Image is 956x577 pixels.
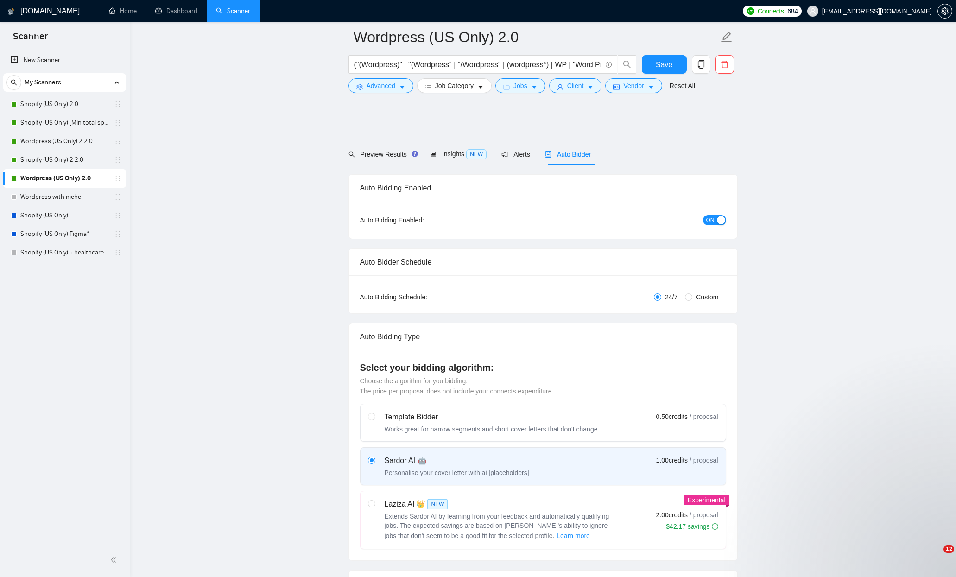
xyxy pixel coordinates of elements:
span: folder [503,83,510,90]
a: Shopify (US Only) + healthcare [20,243,108,262]
span: holder [114,119,121,127]
a: Shopify (US Only) 2 2.0 [20,151,108,169]
span: holder [114,175,121,182]
a: setting [937,7,952,15]
button: idcardVendorcaret-down [605,78,662,93]
div: Auto Bidding Type [360,323,726,350]
span: caret-down [477,83,484,90]
span: Custom [692,292,722,302]
button: barsJob Categorycaret-down [417,78,492,93]
h4: Select your bidding algorithm: [360,361,726,374]
span: edit [721,31,733,43]
div: Auto Bidding Enabled [360,175,726,201]
span: 2.00 credits [656,510,688,520]
span: Auto Bidder [545,151,591,158]
span: caret-down [531,83,538,90]
span: setting [356,83,363,90]
a: homeHome [109,7,137,15]
span: 12 [943,545,954,553]
span: Preview Results [348,151,415,158]
li: New Scanner [3,51,126,70]
span: Choose the algorithm for you bidding. The price per proposal does not include your connects expen... [360,377,554,395]
span: holder [114,156,121,164]
span: copy [692,60,710,69]
button: search [6,75,21,90]
button: Laziza AI NEWExtends Sardor AI by learning from your feedback and automatically qualifying jobs. ... [556,530,590,541]
img: logo [8,4,14,19]
div: Auto Bidding Enabled: [360,215,482,225]
a: dashboardDashboard [155,7,197,15]
span: Connects: [758,6,785,16]
button: settingAdvancedcaret-down [348,78,413,93]
a: New Scanner [11,51,119,70]
a: Wordpress with niche [20,188,108,206]
span: holder [114,249,121,256]
div: Works great for narrow segments and short cover letters that don't change. [385,425,600,434]
span: search [348,151,355,158]
span: robot [545,151,551,158]
span: Experimental [688,496,726,504]
span: 24/7 [661,292,681,302]
span: 👑 [416,499,425,510]
button: userClientcaret-down [549,78,602,93]
span: / proposal [690,412,718,421]
span: search [618,60,636,69]
div: $42.17 savings [666,522,718,531]
span: 0.50 credits [656,412,688,422]
span: / proposal [690,456,718,465]
span: 1.00 credits [656,455,688,465]
iframe: Intercom live chat [924,545,947,568]
span: My Scanners [25,73,61,92]
a: Shopify (US Only) 2.0 [20,95,108,114]
span: NEW [427,499,448,509]
span: holder [114,138,121,145]
input: Search Freelance Jobs... [354,59,601,70]
span: search [7,79,21,86]
span: setting [938,7,952,15]
span: Alerts [501,151,530,158]
a: Shopify (US Only) [20,206,108,225]
button: delete [715,55,734,74]
span: area-chart [430,151,437,157]
span: caret-down [399,83,405,90]
span: holder [114,193,121,201]
div: Auto Bidder Schedule [360,249,726,275]
span: idcard [613,83,620,90]
div: Tooltip anchor [411,150,419,158]
span: Jobs [513,81,527,91]
span: notification [501,151,508,158]
span: Learn more [557,531,590,541]
span: double-left [110,555,120,564]
button: Save [642,55,687,74]
span: Advanced [367,81,395,91]
span: holder [114,212,121,219]
a: Shopify (US Only) [Min total spent $10k] 2.0 [20,114,108,132]
span: holder [114,230,121,238]
a: Shopify (US Only) Figma* [20,225,108,243]
button: search [618,55,636,74]
div: Laziza AI [385,499,616,510]
li: My Scanners [3,73,126,262]
span: Insights [430,150,487,158]
span: info-circle [712,523,718,530]
span: Save [656,59,672,70]
span: holder [114,101,121,108]
span: user [557,83,563,90]
span: / proposal [690,510,718,520]
span: bars [425,83,431,90]
input: Scanner name... [354,25,719,49]
span: delete [716,60,734,69]
span: Client [567,81,584,91]
span: ON [706,215,715,225]
span: user [810,8,816,14]
span: caret-down [648,83,654,90]
button: setting [937,4,952,19]
span: Scanner [6,30,55,49]
span: NEW [466,149,487,159]
a: searchScanner [216,7,250,15]
div: Personalise your cover letter with ai [placeholders] [385,468,529,477]
span: info-circle [606,62,612,68]
a: Wordpress (US Only) 2.0 [20,169,108,188]
button: copy [692,55,710,74]
span: Vendor [623,81,644,91]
